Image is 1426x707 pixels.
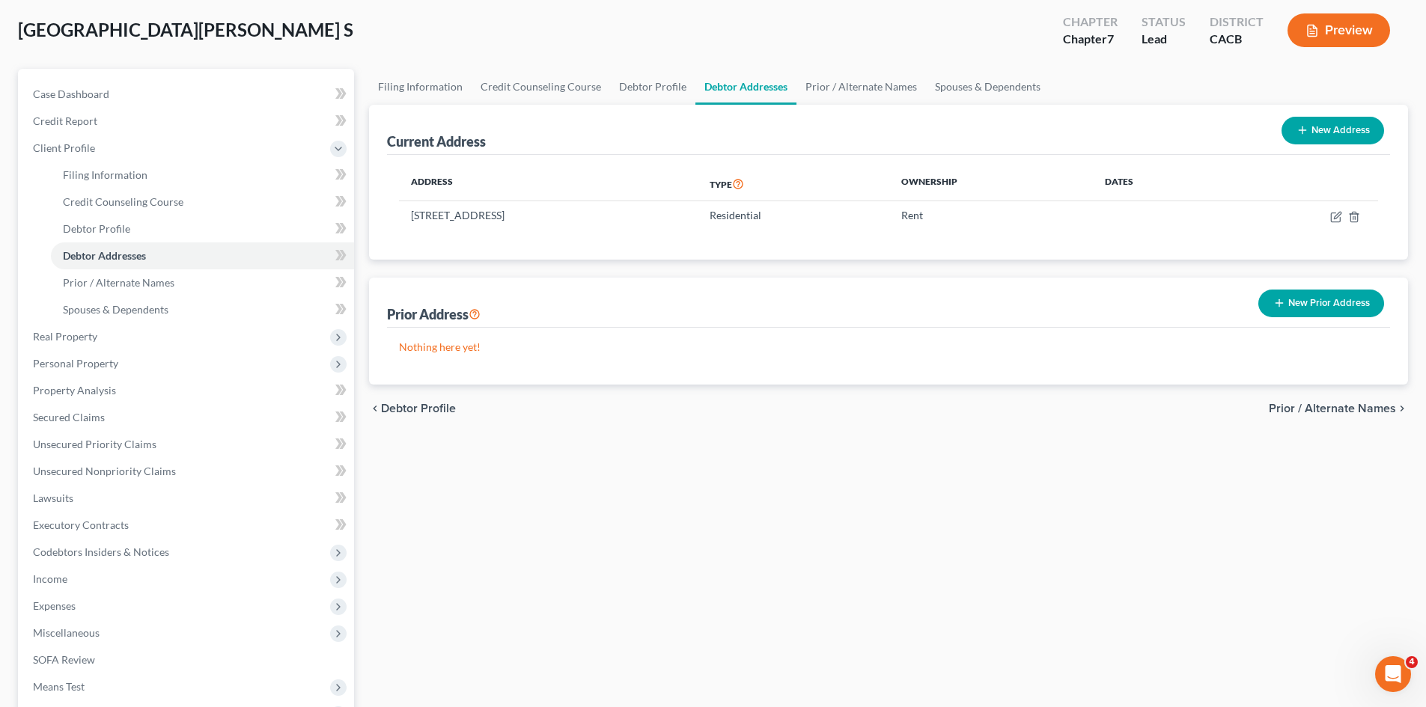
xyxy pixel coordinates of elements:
[399,340,1378,355] p: Nothing here yet!
[63,222,130,235] span: Debtor Profile
[369,403,381,414] i: chevron_left
[51,269,354,296] a: Prior / Alternate Names
[698,201,889,230] td: Residential
[399,201,698,230] td: [STREET_ADDRESS]
[33,411,105,423] span: Secured Claims
[399,167,698,201] th: Address
[1282,117,1384,144] button: New Address
[63,249,146,262] span: Debtor Addresses
[33,330,97,343] span: Real Property
[33,438,156,450] span: Unsecured Priority Claims
[63,168,147,181] span: Filing Information
[21,646,354,673] a: SOFA Review
[387,305,481,323] div: Prior Address
[63,303,168,316] span: Spouses & Dependents
[21,512,354,539] a: Executory Contracts
[1107,31,1114,46] span: 7
[472,69,610,105] a: Credit Counseling Course
[33,114,97,127] span: Credit Report
[1269,403,1396,414] span: Prior / Alternate Names
[33,599,76,612] span: Expenses
[33,465,176,477] span: Unsecured Nonpriority Claims
[21,485,354,512] a: Lawsuits
[926,69,1049,105] a: Spouses & Dependents
[387,132,486,150] div: Current Address
[33,545,169,558] span: Codebtors Insiders & Notices
[1396,403,1408,414] i: chevron_right
[1375,656,1411,692] iframe: Intercom live chat
[21,108,354,135] a: Credit Report
[21,458,354,485] a: Unsecured Nonpriority Claims
[889,167,1093,201] th: Ownership
[698,167,889,201] th: Type
[1269,403,1408,414] button: Prior / Alternate Names chevron_right
[369,69,472,105] a: Filing Information
[1406,656,1418,668] span: 4
[21,431,354,458] a: Unsecured Priority Claims
[1063,31,1118,48] div: Chapter
[33,492,73,504] span: Lawsuits
[21,404,354,431] a: Secured Claims
[51,189,354,215] a: Credit Counseling Course
[889,201,1093,230] td: Rent
[1093,167,1226,201] th: Dates
[1288,13,1390,47] button: Preview
[63,195,183,208] span: Credit Counseling Course
[695,69,796,105] a: Debtor Addresses
[33,572,67,585] span: Income
[51,296,354,323] a: Spouses & Dependents
[1142,13,1186,31] div: Status
[1258,290,1384,317] button: New Prior Address
[33,653,95,666] span: SOFA Review
[610,69,695,105] a: Debtor Profile
[33,626,100,639] span: Miscellaneous
[51,162,354,189] a: Filing Information
[33,384,116,397] span: Property Analysis
[1210,13,1264,31] div: District
[1210,31,1264,48] div: CACB
[21,81,354,108] a: Case Dashboard
[33,88,109,100] span: Case Dashboard
[21,377,354,404] a: Property Analysis
[369,403,456,414] button: chevron_left Debtor Profile
[18,19,353,40] span: [GEOGRAPHIC_DATA][PERSON_NAME] S
[1142,31,1186,48] div: Lead
[63,276,174,289] span: Prior / Alternate Names
[1063,13,1118,31] div: Chapter
[33,141,95,154] span: Client Profile
[33,518,129,531] span: Executory Contracts
[51,242,354,269] a: Debtor Addresses
[381,403,456,414] span: Debtor Profile
[51,215,354,242] a: Debtor Profile
[796,69,926,105] a: Prior / Alternate Names
[33,357,118,370] span: Personal Property
[33,680,85,693] span: Means Test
